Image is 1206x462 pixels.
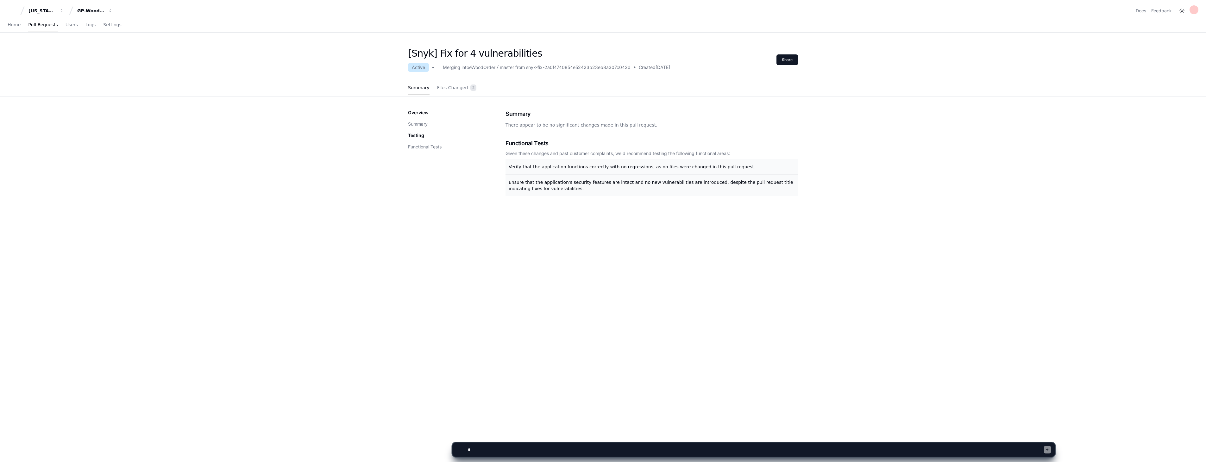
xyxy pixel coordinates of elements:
div: GP-WoodOps [77,8,104,14]
a: Home [8,18,21,32]
span: Ensure that the application's security features are intact and no new vulnerabilities are introdu... [509,180,793,191]
span: Home [8,23,21,27]
span: Logs [85,23,96,27]
p: There appear to be no significant changes made in this pull request. [506,122,798,129]
h1: Summary [506,109,798,118]
span: 2 [470,84,476,91]
span: Pull Requests [28,23,58,27]
a: Settings [103,18,121,32]
a: Pull Requests [28,18,58,32]
button: Share [776,54,798,65]
div: Merging into [443,64,469,71]
p: Overview [408,109,429,116]
div: eWoodOrder [469,64,495,71]
span: Files Changed [437,86,468,90]
button: Feedback [1151,8,1172,14]
span: [DATE] [656,64,670,71]
a: Logs [85,18,96,32]
span: Created [639,64,656,71]
button: GP-WoodOps [75,5,115,16]
div: [US_STATE] Pacific [28,8,56,14]
div: Active [408,63,429,72]
a: Users [66,18,78,32]
button: Functional Tests [408,144,442,150]
p: Testing [408,132,424,139]
div: master from snyk-fix-2a0f4740854e52423b23eb8a307c042d [500,64,631,71]
button: [US_STATE] Pacific [26,5,66,16]
button: Summary [408,121,428,127]
span: Summary [408,86,430,90]
span: Verify that the application functions correctly with no regressions, as no files were changed in ... [509,164,755,169]
h1: [Snyk] Fix for 4 vulnerabilities [408,48,670,59]
div: Given these changes and past customer complaints, we'd recommend testing the following functional... [506,150,798,157]
span: Settings [103,23,121,27]
span: Users [66,23,78,27]
span: Functional Tests [506,139,549,148]
a: Docs [1136,8,1146,14]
